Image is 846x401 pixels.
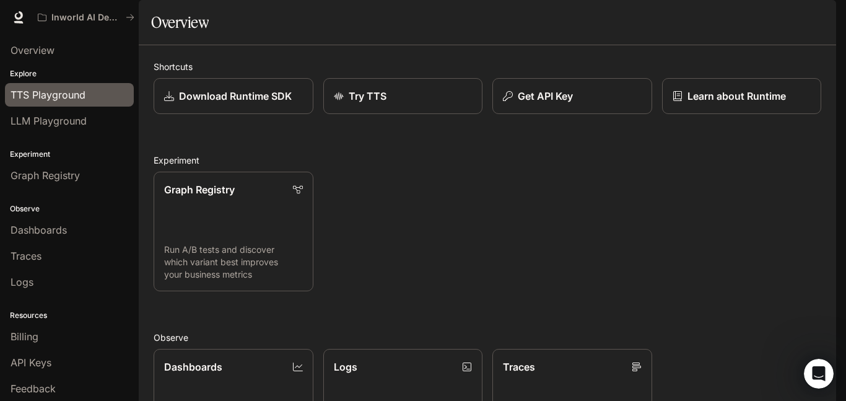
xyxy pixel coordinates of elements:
[518,89,573,104] p: Get API Key
[32,5,140,30] button: All workspaces
[503,359,535,374] p: Traces
[687,89,786,104] p: Learn about Runtime
[164,182,235,197] p: Graph Registry
[154,154,821,167] h2: Experiment
[349,89,386,104] p: Try TTS
[804,359,834,389] iframe: Intercom live chat
[164,359,222,374] p: Dashboards
[151,10,209,35] h1: Overview
[492,78,652,114] button: Get API Key
[51,12,121,23] p: Inworld AI Demos
[662,78,822,114] a: Learn about Runtime
[179,89,292,104] p: Download Runtime SDK
[323,78,483,114] a: Try TTS
[154,78,313,114] a: Download Runtime SDK
[154,172,313,291] a: Graph RegistryRun A/B tests and discover which variant best improves your business metrics
[154,60,821,73] h2: Shortcuts
[334,359,357,374] p: Logs
[154,331,821,344] h2: Observe
[164,244,303,281] p: Run A/B tests and discover which variant best improves your business metrics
